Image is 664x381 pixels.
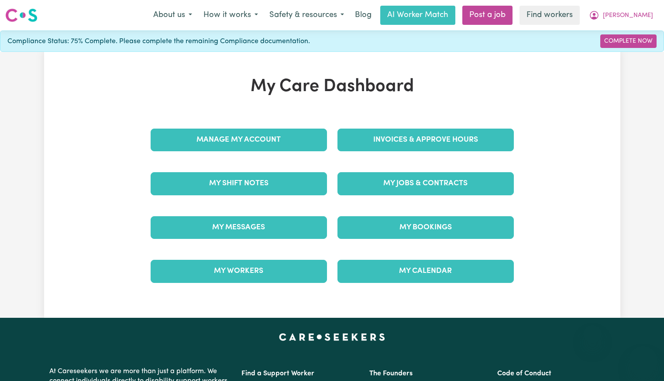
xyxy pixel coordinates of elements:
[629,346,657,374] iframe: Button to launch messaging window
[148,6,198,24] button: About us
[151,260,327,282] a: My Workers
[7,36,310,47] span: Compliance Status: 75% Complete. Please complete the remaining Compliance documentation.
[520,6,580,25] a: Find workers
[462,6,513,25] a: Post a job
[337,216,514,239] a: My Bookings
[264,6,350,24] button: Safety & resources
[151,172,327,195] a: My Shift Notes
[145,76,519,97] h1: My Care Dashboard
[241,370,314,377] a: Find a Support Worker
[603,11,653,20] span: [PERSON_NAME]
[151,129,327,151] a: Manage My Account
[380,6,455,25] a: AI Worker Match
[5,7,38,23] img: Careseekers logo
[350,6,377,25] a: Blog
[369,370,413,377] a: The Founders
[337,172,514,195] a: My Jobs & Contracts
[337,129,514,151] a: Invoices & Approve Hours
[151,216,327,239] a: My Messages
[583,6,659,24] button: My Account
[497,370,551,377] a: Code of Conduct
[5,5,38,25] a: Careseekers logo
[337,260,514,282] a: My Calendar
[600,34,657,48] a: Complete Now
[584,325,601,343] iframe: Close message
[198,6,264,24] button: How it works
[279,333,385,340] a: Careseekers home page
